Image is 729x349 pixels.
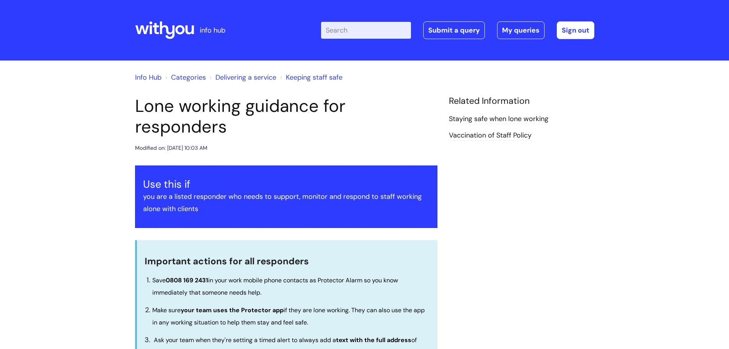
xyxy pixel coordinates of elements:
[143,178,429,190] h3: Use this if
[449,114,548,124] a: Staying safe when lone working
[152,276,398,297] span: in your work mobile phone contacts as Protector Alarm so you know immediately that someone needs ...
[135,143,207,153] div: Modified on: [DATE] 10:03 AM
[208,71,276,84] li: Delivering a service
[557,21,594,39] a: Sign out
[449,96,594,107] h4: Related Information
[163,71,206,84] li: Solution home
[336,336,411,344] span: text with the full address
[286,73,342,82] a: Keeping staff safe
[143,190,429,215] p: you are a listed responder who needs to support, monitor and respond to staff working alone with ...
[152,306,181,314] span: Make sure
[423,21,485,39] a: Submit a query
[449,131,532,141] a: Vaccination of Staff Policy
[321,21,594,39] div: | -
[215,73,276,82] a: Delivering a service
[145,255,309,267] span: Important actions for all responders
[200,24,225,36] p: info hub
[135,96,437,137] h1: Lone working guidance for responders
[154,336,336,344] span: Ask your team when they're setting a timed alert to always add a
[152,276,166,284] span: Save
[321,22,411,39] input: Search
[278,71,342,84] li: Keeping staff safe
[166,276,208,284] span: 0808 169 2431
[181,306,284,314] span: your team uses the Protector app
[152,306,425,326] span: if they are lone working. They can also use the app in any working situation to help them stay an...
[497,21,545,39] a: My queries
[135,73,161,82] a: Info Hub
[171,73,206,82] a: Categories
